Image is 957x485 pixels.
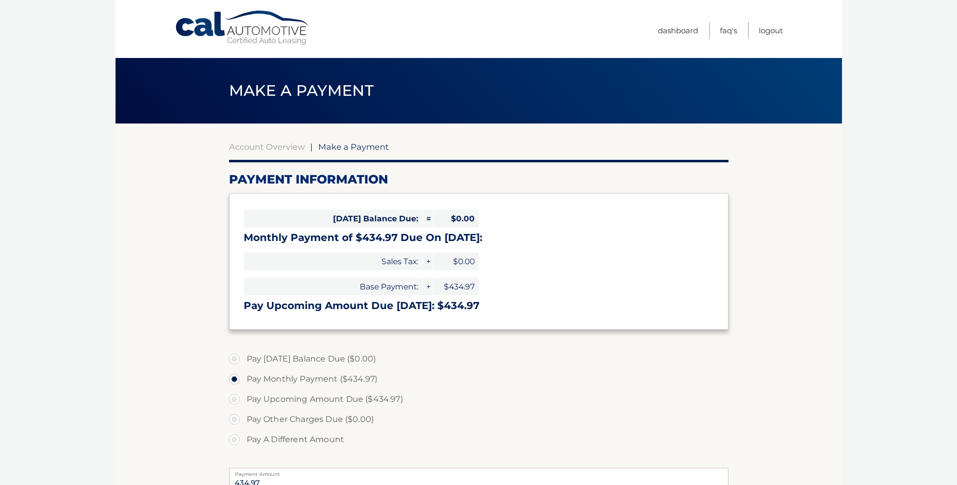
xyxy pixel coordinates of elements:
span: $0.00 [433,253,479,270]
span: Make a Payment [229,81,374,100]
span: [DATE] Balance Due: [244,210,422,227]
span: | [310,142,313,152]
a: Account Overview [229,142,305,152]
label: Pay A Different Amount [229,430,728,450]
span: Sales Tax: [244,253,422,270]
span: $434.97 [433,278,479,295]
span: Base Payment: [244,278,422,295]
h3: Pay Upcoming Amount Due [DATE]: $434.97 [244,299,714,312]
span: + [423,278,433,295]
span: = [423,210,433,227]
h2: Payment Information [229,172,728,187]
label: Payment Amount [229,468,728,476]
label: Pay Upcoming Amount Due ($434.97) [229,389,728,409]
span: Make a Payment [318,142,389,152]
label: Pay Monthly Payment ($434.97) [229,369,728,389]
span: + [423,253,433,270]
a: Logout [759,22,783,39]
h3: Monthly Payment of $434.97 Due On [DATE]: [244,231,714,244]
label: Pay Other Charges Due ($0.00) [229,409,728,430]
span: $0.00 [433,210,479,227]
a: FAQ's [720,22,737,39]
a: Cal Automotive [175,10,311,46]
a: Dashboard [658,22,698,39]
label: Pay [DATE] Balance Due ($0.00) [229,349,728,369]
